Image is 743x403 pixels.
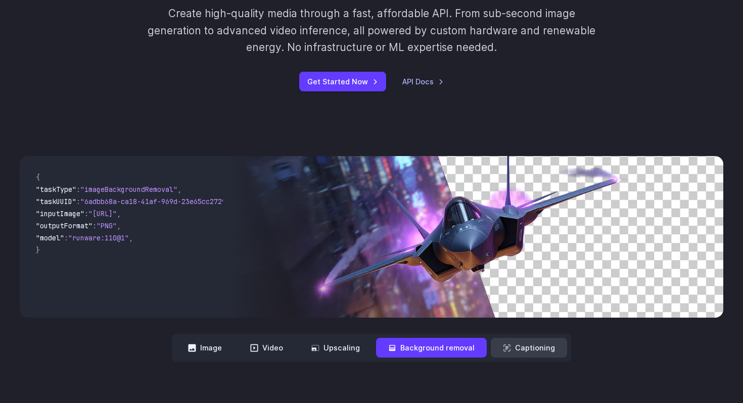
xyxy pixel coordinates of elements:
div: Domain Overview [38,60,90,66]
span: , [117,221,121,230]
img: website_grey.svg [16,26,24,34]
button: Image [176,338,234,358]
img: Futuristic stealth jet streaking through a neon-lit cityscape with glowing purple exhaust [231,156,723,318]
span: : [76,185,80,194]
span: "inputImage" [36,209,84,218]
button: Video [238,338,295,358]
span: { [36,173,40,182]
button: Upscaling [299,338,372,358]
img: tab_domain_overview_orange.svg [27,59,35,67]
img: tab_keywords_by_traffic_grey.svg [101,59,109,67]
a: API Docs [402,76,444,87]
div: Domain: [URL] [26,26,72,34]
span: , [129,233,133,242]
span: "taskType" [36,185,76,194]
span: "6adbb68a-ca18-41af-969d-23e65cc2729c" [80,197,234,206]
span: "PNG" [97,221,117,230]
span: "[URL]" [88,209,117,218]
span: "runware:110@1" [68,233,129,242]
span: : [92,221,97,230]
span: : [64,233,68,242]
span: "imageBackgroundRemoval" [80,185,177,194]
span: "outputFormat" [36,221,92,230]
span: : [76,197,80,206]
span: , [117,209,121,218]
button: Captioning [491,338,567,358]
span: "model" [36,233,64,242]
button: Background removal [376,338,487,358]
div: v 4.0.25 [28,16,50,24]
div: Keywords by Traffic [112,60,170,66]
span: } [36,245,40,255]
span: "taskUUID" [36,197,76,206]
span: , [177,185,181,194]
span: : [84,209,88,218]
img: logo_orange.svg [16,16,24,24]
p: Create high-quality media through a fast, affordable API. From sub-second image generation to adv... [147,5,597,56]
a: Get Started Now [299,72,386,91]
